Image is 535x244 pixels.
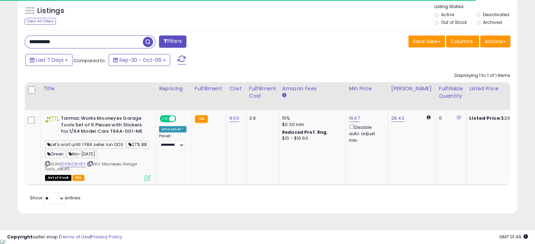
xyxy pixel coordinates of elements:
[7,234,122,240] div: seller snap | |
[74,57,106,64] span: Compared to:
[126,140,149,149] span: 27% BB
[160,116,169,122] span: ON
[391,115,404,122] a: 28.43
[349,85,385,92] div: Min Price
[43,85,153,92] div: Title
[349,123,383,144] div: Disable auto adjust min
[469,115,528,121] div: $20.69
[30,194,81,201] span: Show: entries
[109,54,170,66] button: Sep-30 - Oct-06
[45,115,151,180] div: ASIN:
[483,19,502,25] label: Archived
[45,161,137,172] span: | SKU: Mooneyes Garage Tools_setof5
[439,85,463,100] div: Fulfillable Quantity
[408,35,445,47] button: Save View
[159,85,189,92] div: Repricing
[480,35,510,47] button: Actions
[119,57,161,64] span: Sep-30 - Oct-06
[25,54,72,66] button: Last 7 Days
[91,233,122,240] a: Privacy Policy
[483,12,509,18] label: Deactivated
[159,126,186,132] div: Amazon AI *
[45,175,71,181] span: All listings that are currently out of stock and unavailable for purchase on Amazon
[175,116,186,122] span: OFF
[391,85,433,92] div: [PERSON_NAME]
[36,57,64,64] span: Last 7 Days
[282,121,340,128] div: $0.30 min
[469,115,501,121] b: Listed Price:
[282,85,343,92] div: Amazon Fees
[441,12,454,18] label: Active
[195,85,223,92] div: Fulfillment
[61,115,146,137] b: Tarmac Works Mooneyes Garage Tools Set of 5 Pieces with Stickers for 1/64 Model Cars T64A-001-ME
[282,136,340,141] div: $10 - $10.90
[66,150,98,158] span: Mo-[DATE]
[7,233,33,240] strong: Copyright
[441,19,467,25] label: Out of Stock
[282,115,340,121] div: 15%
[159,134,186,150] div: Preset:
[349,115,360,122] a: 19.67
[60,233,90,240] a: Terms of Use
[434,4,517,10] p: Listing States:
[159,35,186,48] button: Filters
[446,35,479,47] button: Columns
[249,85,276,100] div: Fulfillment Cost
[499,233,528,240] span: 2025-10-14 01:49 GMT
[59,161,86,167] a: B09BVD8V8Y
[439,115,461,121] div: 0
[229,115,239,122] a: 9.50
[195,115,208,123] small: FBA
[454,72,510,79] div: Displaying 1 to 1 of 1 items
[25,18,56,25] div: Clear All Filters
[72,175,84,181] span: FBA
[37,6,64,16] h5: Listings
[249,115,274,121] div: 3.9
[45,140,126,149] span: Let's wait until 1 FBA seller run OOS
[45,150,66,158] span: Green
[229,85,243,92] div: Cost
[45,115,59,123] img: 41LQl+5TAOL._SL40_.jpg
[469,85,530,92] div: Listed Price
[282,92,286,99] small: Amazon Fees.
[282,129,328,135] b: Reduced Prof. Rng.
[451,38,473,45] span: Columns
